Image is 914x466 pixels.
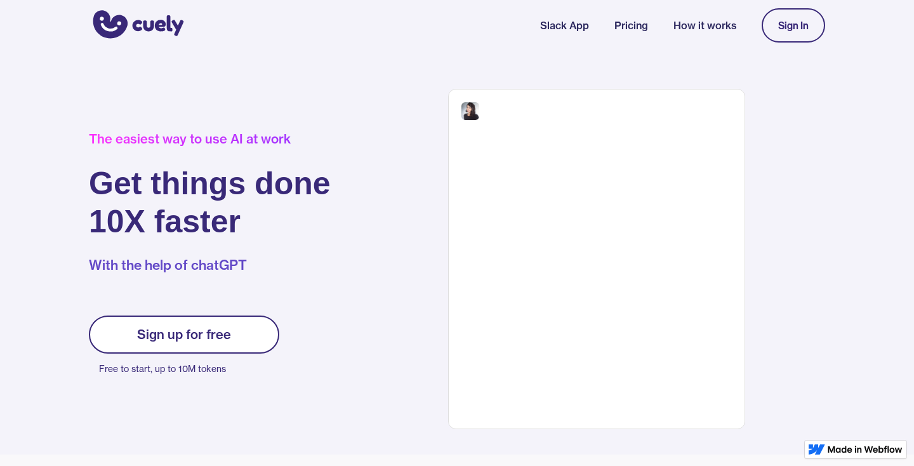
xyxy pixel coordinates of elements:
[89,2,184,49] a: home
[614,18,648,33] a: Pricing
[540,18,589,33] a: Slack App
[89,164,331,241] h1: Get things done 10X faster
[89,316,279,354] a: Sign up for free
[99,360,279,378] p: Free to start, up to 10M tokens
[137,327,231,342] div: Sign up for free
[828,446,903,453] img: Made in Webflow
[778,20,809,31] div: Sign In
[762,8,825,43] a: Sign In
[673,18,736,33] a: How it works
[89,131,331,147] div: The easiest way to use AI at work
[89,256,331,275] p: With the help of chatGPT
